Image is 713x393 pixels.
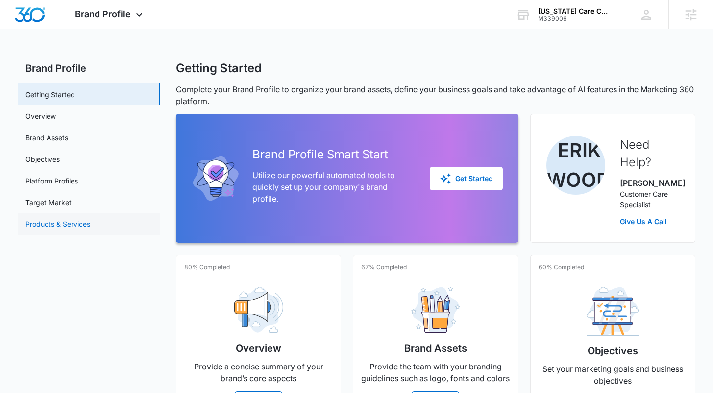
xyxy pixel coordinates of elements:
[588,343,638,358] h2: Objectives
[25,219,90,229] a: Products & Services
[546,136,605,195] img: Erik Woods
[620,177,679,189] p: [PERSON_NAME]
[25,132,68,143] a: Brand Assets
[539,363,687,387] p: Set your marketing goals and business objectives
[25,154,60,164] a: Objectives
[538,15,610,22] div: account id
[75,9,131,19] span: Brand Profile
[404,341,467,356] h2: Brand Assets
[25,111,56,121] a: Overview
[430,167,503,190] button: Get Started
[176,61,262,76] h1: Getting Started
[538,7,610,15] div: account name
[18,61,160,76] h2: Brand Profile
[361,361,510,384] p: Provide the team with your branding guidelines such as logo, fonts and colors
[25,89,75,100] a: Getting Started
[440,173,493,184] div: Get Started
[361,263,407,272] p: 67% Completed
[176,83,695,107] p: Complete your Brand Profile to organize your brand assets, define your business goals and take ad...
[620,216,679,227] a: Give Us A Call
[236,341,281,356] h2: Overview
[252,146,414,163] h2: Brand Profile Smart Start
[184,361,333,384] p: Provide a concise summary of your brand’s core aspects
[25,197,72,208] a: Target Market
[25,176,78,186] a: Platform Profiles
[620,136,679,171] h2: Need Help?
[539,263,584,272] p: 60% Completed
[620,189,679,210] p: Customer Care Specialist
[252,169,414,205] p: Utilize our powerful automated tools to quickly set up your company's brand profile.
[184,263,230,272] p: 80% Completed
